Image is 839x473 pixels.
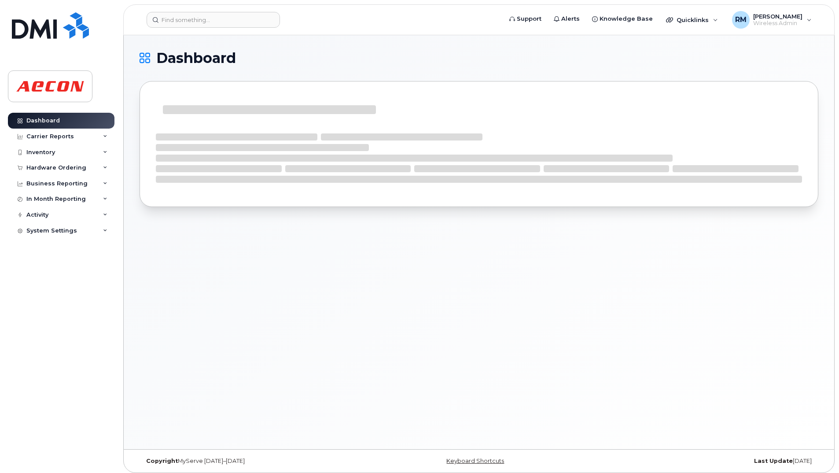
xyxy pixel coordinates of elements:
span: Dashboard [156,52,236,65]
div: [DATE] [592,458,818,465]
a: Keyboard Shortcuts [446,458,504,464]
div: MyServe [DATE]–[DATE] [140,458,366,465]
strong: Last Update [754,458,793,464]
strong: Copyright [146,458,178,464]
